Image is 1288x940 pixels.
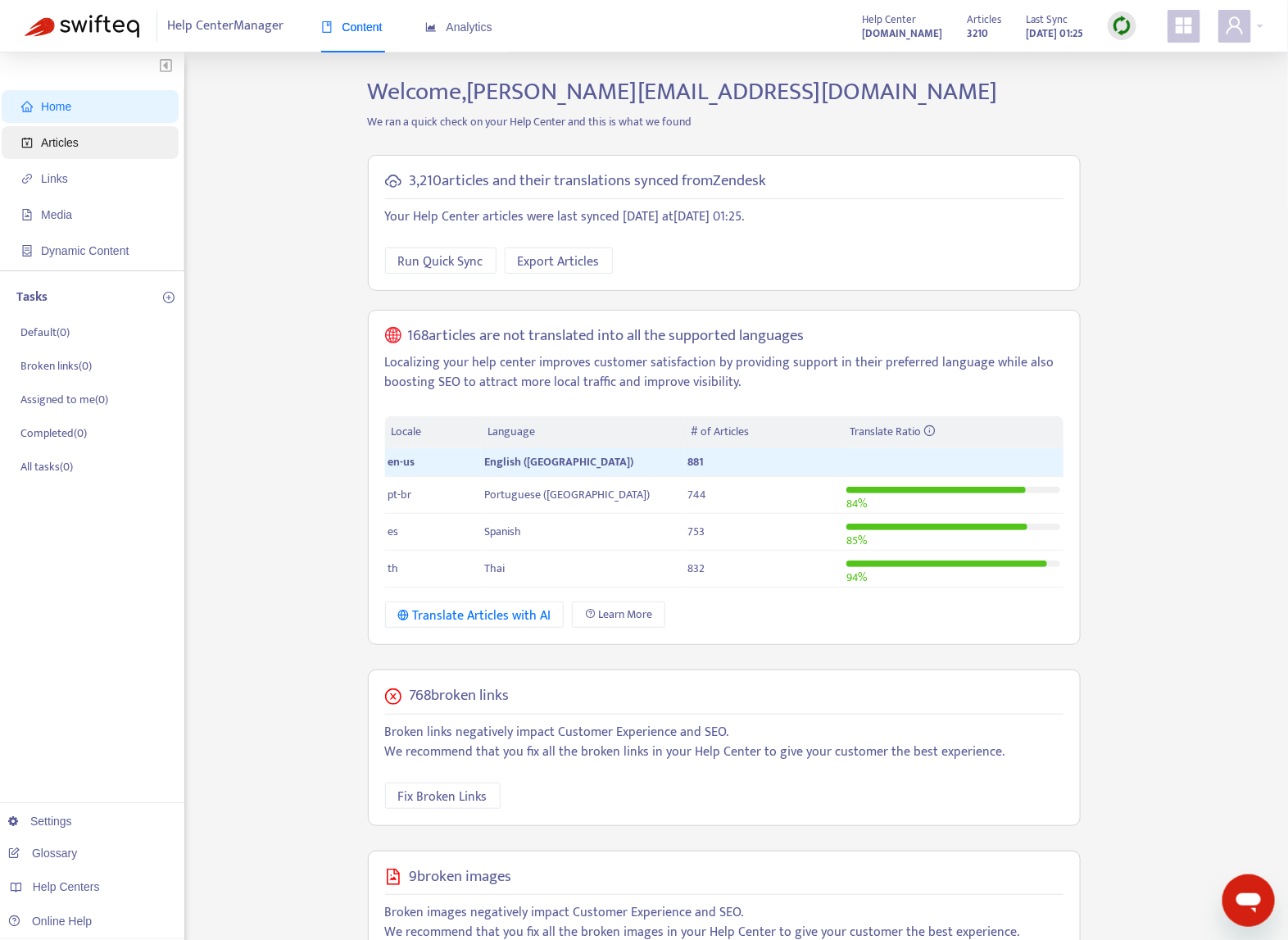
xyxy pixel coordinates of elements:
[20,391,108,408] p: Assigned to me ( 0 )
[8,915,92,928] a: Online Help
[21,173,33,184] span: link
[388,559,399,578] span: th
[1026,25,1083,43] strong: [DATE] 01:25
[321,20,383,34] span: Content
[385,688,401,705] span: close-circle
[385,723,1064,762] p: Broken links negatively impact Customer Experience and SEO. We recommend that you fix all the bro...
[168,11,284,42] span: Help Center Manager
[410,687,510,706] h5: 768 broken links
[8,815,72,828] a: Settings
[425,20,492,34] span: Analytics
[41,136,79,149] span: Articles
[425,21,437,33] span: area-chart
[846,494,867,513] span: 84 %
[572,602,665,628] a: Learn More
[1174,16,1194,35] span: appstore
[484,452,633,471] span: English ([GEOGRAPHIC_DATA])
[688,559,705,578] span: 832
[388,522,399,541] span: es
[385,783,501,809] button: Fix Broken Links
[20,324,70,341] p: Default ( 0 )
[410,172,767,191] h5: 3,210 articles and their translations synced from Zendesk
[385,353,1064,393] p: Localizing your help center improves customer satisfaction by providing support in their preferre...
[685,416,843,448] th: # of Articles
[410,868,512,887] h5: 9 broken images
[21,137,33,148] span: account-book
[41,208,72,221] span: Media
[862,25,942,43] strong: [DOMAIN_NAME]
[518,252,600,272] span: Export Articles
[385,869,401,885] span: file-image
[1222,874,1275,927] iframe: Button to launch messaging window
[407,327,804,346] h5: 168 articles are not translated into all the supported languages
[356,113,1093,130] p: We ran a quick check on your Help Center and this is what we found
[20,458,73,475] p: All tasks ( 0 )
[967,25,988,43] strong: 3210
[688,485,707,504] span: 744
[388,485,412,504] span: pt-br
[1112,16,1132,36] img: sync.dc5367851b00ba804db3.png
[862,24,942,43] a: [DOMAIN_NAME]
[21,245,33,257] span: container
[484,522,521,541] span: Spanish
[398,606,551,626] div: Translate Articles with AI
[20,357,92,375] p: Broken links ( 0 )
[8,847,77,860] a: Glossary
[388,452,415,471] span: en-us
[846,531,867,550] span: 85 %
[41,244,129,257] span: Dynamic Content
[385,602,565,628] button: Translate Articles with AI
[25,15,139,38] img: Swifteq
[321,21,333,33] span: book
[484,559,505,578] span: Thai
[385,416,482,448] th: Locale
[385,247,497,274] button: Run Quick Sync
[1026,11,1068,29] span: Last Sync
[385,207,1064,227] p: Your Help Center articles were last synced [DATE] at [DATE] 01:25 .
[481,416,684,448] th: Language
[398,787,488,807] span: Fix Broken Links
[368,71,998,112] span: Welcome, [PERSON_NAME][EMAIL_ADDRESS][DOMAIN_NAME]
[862,11,916,29] span: Help Center
[41,172,68,185] span: Links
[688,522,705,541] span: 753
[850,423,1056,441] div: Translate Ratio
[163,292,175,303] span: plus-circle
[967,11,1001,29] span: Articles
[505,247,613,274] button: Export Articles
[20,425,87,442] p: Completed ( 0 )
[846,568,867,587] span: 94 %
[688,452,705,471] span: 881
[484,485,650,504] span: Portuguese ([GEOGRAPHIC_DATA])
[1225,16,1245,35] span: user
[398,252,483,272] span: Run Quick Sync
[21,101,33,112] span: home
[385,173,401,189] span: cloud-sync
[33,880,100,893] span: Help Centers
[16,288,48,307] p: Tasks
[385,327,401,346] span: global
[21,209,33,220] span: file-image
[598,606,652,624] span: Learn More
[41,100,71,113] span: Home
